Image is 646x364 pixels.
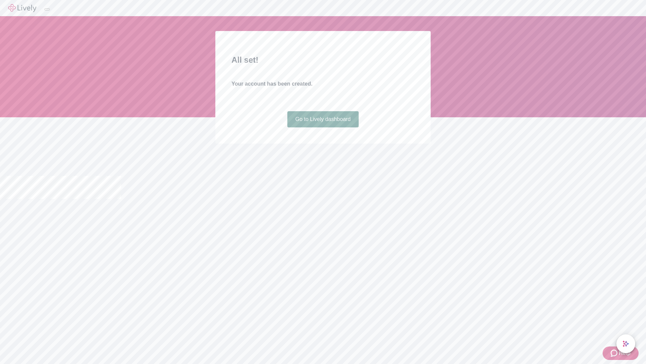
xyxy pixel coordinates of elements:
[231,54,415,66] h2: All set!
[619,349,631,357] span: Help
[611,349,619,357] svg: Zendesk support icon
[287,111,359,127] a: Go to Lively dashboard
[616,334,635,353] button: chat
[603,346,639,360] button: Zendesk support iconHelp
[44,8,50,10] button: Log out
[8,4,36,12] img: Lively
[622,340,629,347] svg: Lively AI Assistant
[231,80,415,88] h4: Your account has been created.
